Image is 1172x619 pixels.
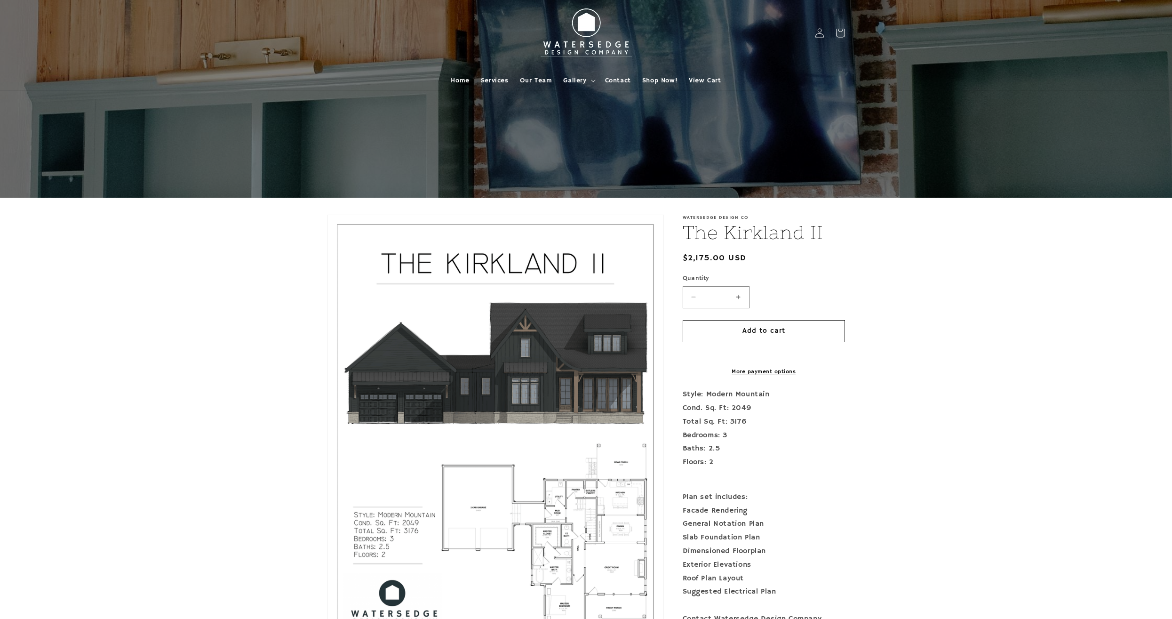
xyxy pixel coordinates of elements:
span: Gallery [563,76,586,85]
span: $2,175.00 USD [683,252,747,265]
div: Facade Rendering [683,504,845,518]
p: Style: Modern Mountain Cond. Sq. Ft: 2049 Total Sq. Ft: 3176 Bedrooms: 3 Baths: 2.5 Floors: 2 [683,388,845,483]
div: Suggested Electrical Plan [683,585,845,599]
span: View Cart [689,76,721,85]
a: Services [475,71,514,90]
span: Our Team [520,76,552,85]
summary: Gallery [558,71,599,90]
button: Add to cart [683,320,845,342]
div: Slab Foundation Plan [683,531,845,545]
div: Exterior Elevations [683,558,845,572]
a: Home [445,71,475,90]
p: Watersedge Design Co [683,215,845,220]
a: Shop Now! [637,71,683,90]
span: Contact [605,76,631,85]
span: Shop Now! [642,76,678,85]
a: More payment options [683,368,845,376]
img: Watersedge Design Co [534,4,638,62]
span: Services [481,76,509,85]
div: Roof Plan Layout [683,572,845,586]
span: Home [451,76,469,85]
label: Quantity [683,274,845,283]
a: Our Team [514,71,558,90]
a: Contact [599,71,637,90]
a: View Cart [683,71,726,90]
div: Dimensioned Floorplan [683,545,845,558]
div: General Notation Plan [683,517,845,531]
h1: The Kirkland II [683,220,845,245]
div: Plan set includes: [683,490,845,504]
